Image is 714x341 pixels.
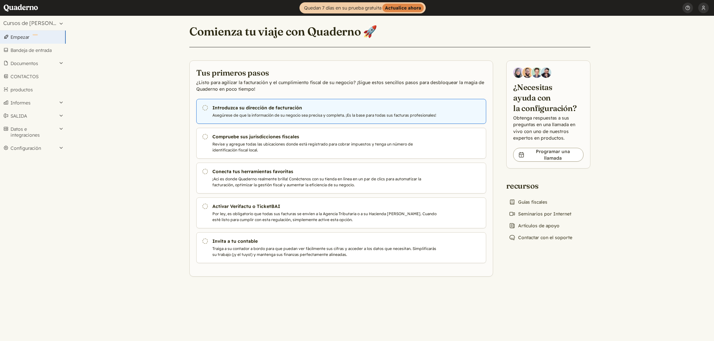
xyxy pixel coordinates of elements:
[196,99,486,124] a: Introduzca su dirección de facturación Asegúrese de que la información de su negocio sea precisa ...
[212,141,437,153] p: Revise y agregue todas las ubicaciones donde está registrado para cobrar impuestos y tenga un núm...
[212,133,437,140] h3: Compruebe sus jurisdicciones fiscales
[513,67,524,78] img: Diana Carrasco, ejecutiva de cuentas en Quaderno
[513,115,583,141] p: Obtenga respuestas a sus preguntas en una llamada en vivo con uno de nuestros expertos en productos.
[196,67,486,78] h2: Tus primeros pasos
[212,246,437,258] p: Traiga a su contador a bordo para que puedan ver fácilmente sus cifras y acceder a los datos que ...
[212,176,437,188] p: ¡Aci es donde Quaderno realmente brilla! Conéctenos con su tienda en línea en un par de clics par...
[212,203,437,210] h3: Activar Verifactu o TicketBAI
[196,197,486,228] a: Activar Verifactu o TicketBAI Por ley, es obligatorio que todas sus facturas se envíen a la Agenc...
[212,211,437,223] p: Por ley, es obligatorio que todas sus facturas se envíen a la Agencia Tributaria o a su Hacienda ...
[506,233,575,242] a: Contactar con el soporte
[506,180,575,191] h2: recursos
[522,67,533,78] img: Jairo Fumero, ejecutivo de cuentas en Quaderno
[196,163,486,193] a: Conecta tus herramientas favoritas ¡Aci es donde Quaderno realmente brilla! Conéctenos con su tie...
[506,221,562,230] a: Artículos de apoyo
[506,197,550,207] a: Guías fiscales
[212,104,437,111] h3: Introduzca su dirección de facturación
[196,128,486,159] a: Compruebe sus jurisdicciones fiscales Revise y agregue todas las ubicaciones donde está registrad...
[541,67,551,78] img: Javier Rubio, DevRel en Quaderno
[196,79,486,92] p: ¿Listo para agilizar la facturación y el cumplimiento fiscal de su negocio? ¡Sigue estos sencillo...
[532,67,542,78] img: Ivo Oltmans, desarrollador de negocios en Quaderno
[513,82,583,113] h2: ¿Necesitas ayuda con la configuración?
[189,24,377,39] h1: Comienza tu viaje con Quaderno 🚀
[212,112,437,118] p: Asegúrese de que la información de su negocio sea precisa y completa. ¡Es la base para todas sus ...
[299,2,426,13] a: Quedan 7 días en su prueba gratuitaActualice ahora
[506,209,574,218] a: Seminarios por Internet
[212,168,437,175] h3: Conecta tus herramientas favoritas
[212,238,437,244] h3: Invita a tu contable
[382,4,424,12] strong: Actualice ahora
[513,148,583,162] a: Programar una llamada
[196,232,486,263] a: Invita a tu contable Traiga a su contador a bordo para que puedan ver fácilmente sus cifras y acc...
